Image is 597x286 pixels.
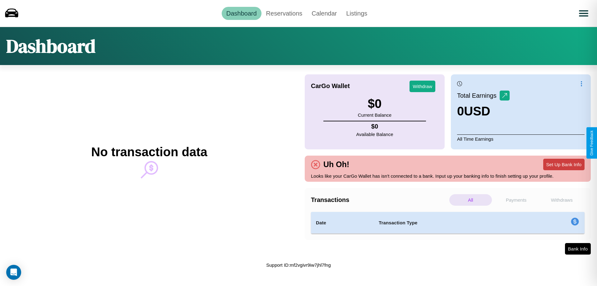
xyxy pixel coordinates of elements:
[311,82,350,90] h4: CarGo Wallet
[543,159,585,170] button: Set Up Bank Info
[311,196,448,204] h4: Transactions
[358,111,391,119] p: Current Balance
[358,97,391,111] h3: $ 0
[495,194,538,206] p: Payments
[316,219,369,227] h4: Date
[356,123,393,130] h4: $ 0
[311,212,585,234] table: simple table
[457,104,510,118] h3: 0 USD
[320,160,352,169] h4: Uh Oh!
[379,219,520,227] h4: Transaction Type
[410,81,435,92] button: Withdraw
[311,172,585,180] p: Looks like your CarGo Wallet has isn't connected to a bank. Input up your banking info to finish ...
[590,130,594,156] div: Give Feedback
[307,7,341,20] a: Calendar
[356,130,393,138] p: Available Balance
[565,243,591,255] button: Bank Info
[341,7,372,20] a: Listings
[261,7,307,20] a: Reservations
[222,7,261,20] a: Dashboard
[6,33,95,59] h1: Dashboard
[575,5,592,22] button: Open menu
[91,145,207,159] h2: No transaction data
[540,194,583,206] p: Withdraws
[266,261,331,269] p: Support ID: mf2vgivr9iw7jhl7fng
[6,265,21,280] div: Open Intercom Messenger
[449,194,492,206] p: All
[457,90,500,101] p: Total Earnings
[457,134,585,143] p: All Time Earnings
